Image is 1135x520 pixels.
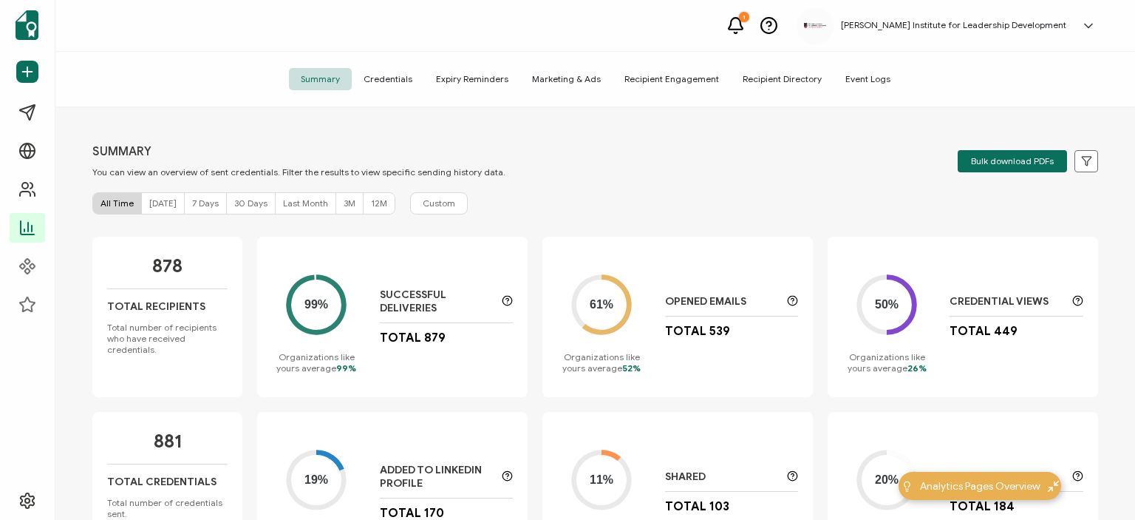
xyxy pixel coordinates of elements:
span: Marketing & Ads [520,68,613,90]
span: 99% [336,362,356,374]
iframe: Chat Widget [889,354,1135,520]
p: Shared [665,470,780,484]
p: You can view an overview of sent credentials. Filter the results to view specific sending history... [92,166,505,178]
span: Bulk download PDFs [971,157,1054,166]
p: Total Credentials [107,476,217,488]
span: Expiry Reminders [424,68,520,90]
span: Event Logs [834,68,902,90]
p: Credential Views [950,295,1065,308]
p: Added to LinkedIn Profile [380,464,495,490]
span: Credentials [352,68,424,90]
span: 12M [371,197,387,209]
span: 3M [344,197,355,209]
p: Total 103 [665,499,729,514]
p: Opened Emails [665,295,780,308]
span: All Time [100,197,134,209]
h5: [PERSON_NAME] Institute for Leadership Development [841,20,1066,30]
span: Recipient Engagement [613,68,731,90]
button: Custom [410,192,468,215]
p: Total number of recipients who have received credentials. [107,322,228,355]
p: Total Recipients [107,300,205,313]
span: 7 Days [192,197,219,209]
p: Successful Deliveries [380,288,495,315]
img: 50242d11-6285-47da-addb-352dcdb0990e.png [804,23,826,28]
p: Total 539 [665,324,730,339]
p: Total number of credentials sent. [107,497,228,519]
p: SUMMARY [92,144,505,159]
span: Summary [289,68,352,90]
p: Organizations like yours average [557,351,646,374]
p: Total 449 [950,324,1018,339]
img: sertifier-logomark-colored.svg [16,10,38,40]
span: 30 Days [234,197,267,209]
span: Recipient Directory [731,68,834,90]
p: 881 [154,430,182,453]
span: Last Month [283,197,328,209]
p: 878 [152,255,183,277]
div: 1 [739,12,749,22]
p: Total 879 [380,331,446,345]
p: Organizations like yours average [272,351,361,374]
span: 52% [622,362,641,374]
button: Bulk download PDFs [958,150,1067,172]
span: Custom [423,197,455,210]
span: [DATE] [149,197,177,209]
p: Organizations like yours average [842,351,931,374]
